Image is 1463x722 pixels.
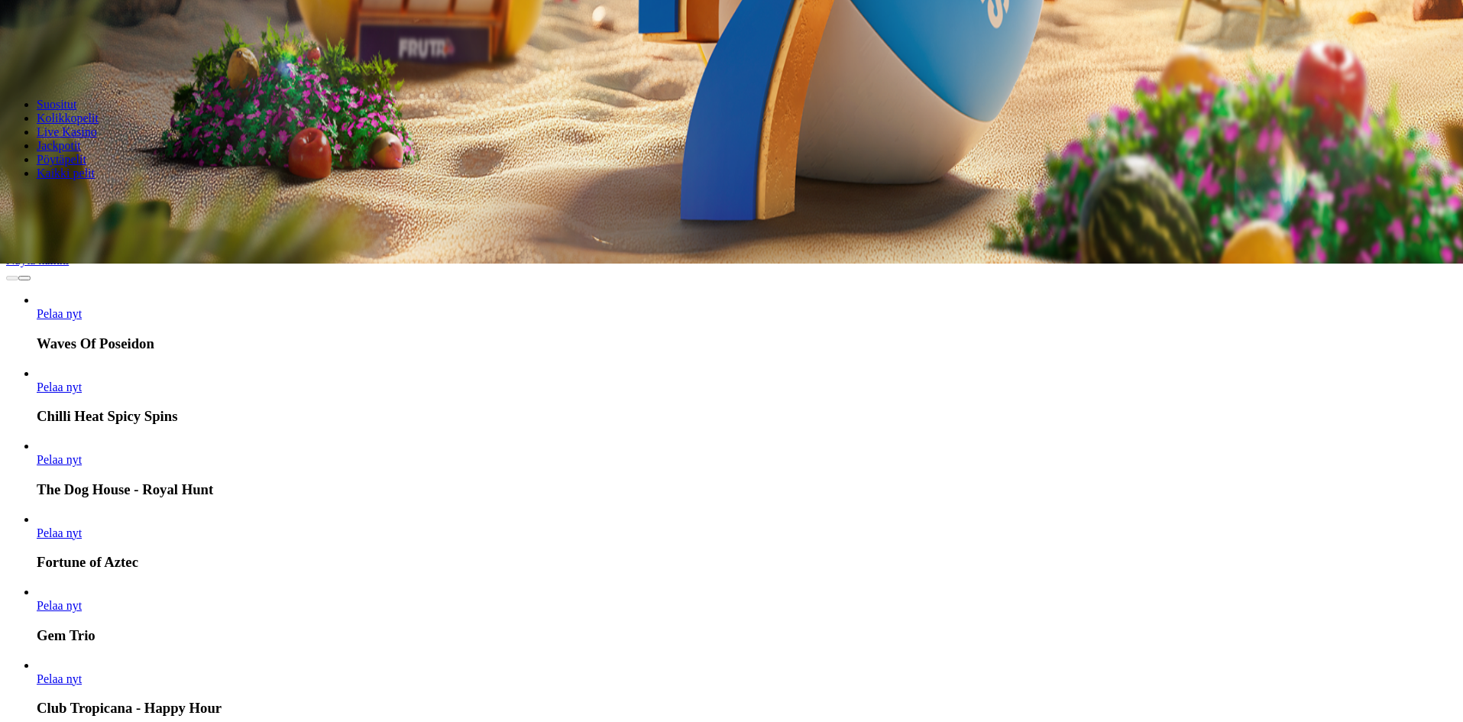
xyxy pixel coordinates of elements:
h3: Fortune of Aztec [37,554,1457,571]
h3: Gem Trio [37,627,1457,644]
nav: Lobby [6,72,1457,180]
a: Waves Of Poseidon [37,307,82,320]
h3: Chilli Heat Spicy Spins [37,408,1457,425]
button: prev slide [6,276,18,280]
span: Pelaa nyt [37,672,82,685]
a: Gem Trio [37,599,82,612]
header: Lobby [6,72,1457,209]
a: Club Tropicana - Happy Hour [37,672,82,685]
a: Jackpotit [37,139,81,152]
a: Chilli Heat Spicy Spins [37,380,82,393]
h3: The Dog House - Royal Hunt [37,481,1457,498]
article: Club Tropicana - Happy Hour [37,659,1457,717]
button: next slide [18,276,31,280]
h3: Club Tropicana - Happy Hour [37,700,1457,717]
a: Kaikki pelit [37,167,95,180]
article: The Dog House - Royal Hunt [37,439,1457,498]
a: Kolikkopelit [37,112,99,125]
span: Pelaa nyt [37,380,82,393]
a: Pöytäpelit [37,153,86,166]
a: Suositut [37,98,76,111]
span: Pelaa nyt [37,526,82,539]
span: Pelaa nyt [37,307,82,320]
article: Chilli Heat Spicy Spins [37,367,1457,426]
h3: Waves Of Poseidon [37,335,1457,352]
a: Live Kasino [37,125,97,138]
article: Gem Trio [37,585,1457,644]
span: Pelaa nyt [37,599,82,612]
a: The Dog House - Royal Hunt [37,453,82,466]
article: Waves Of Poseidon [37,293,1457,352]
span: Pelaa nyt [37,453,82,466]
a: Fortune of Aztec [37,526,82,539]
article: Fortune of Aztec [37,513,1457,571]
